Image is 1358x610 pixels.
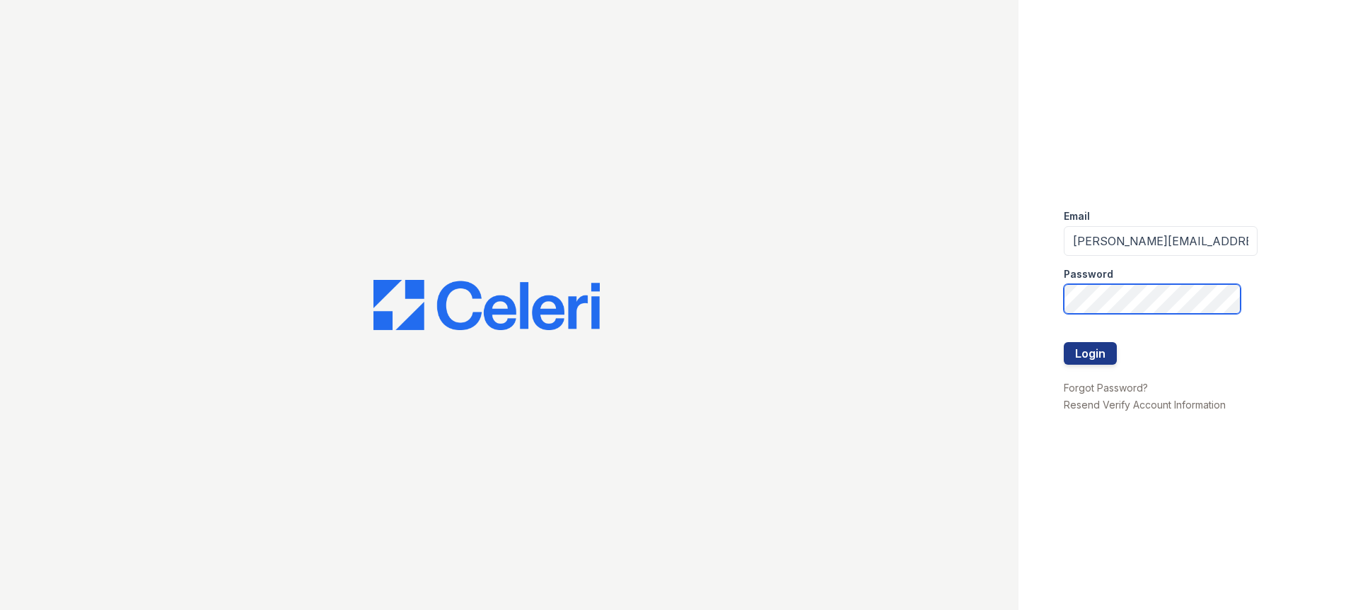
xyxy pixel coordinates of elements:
[373,280,600,331] img: CE_Logo_Blue-a8612792a0a2168367f1c8372b55b34899dd931a85d93a1a3d3e32e68fde9ad4.png
[1064,382,1148,394] a: Forgot Password?
[1064,209,1090,223] label: Email
[1064,267,1113,281] label: Password
[1064,399,1226,411] a: Resend Verify Account Information
[1064,342,1117,365] button: Login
